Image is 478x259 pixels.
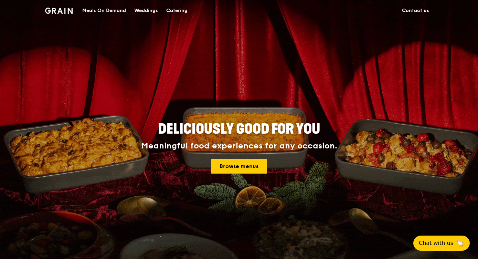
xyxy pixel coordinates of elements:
div: Meals On Demand [82,0,126,21]
a: Browse menus [211,159,267,174]
img: Grain [45,8,73,14]
button: Chat with us🦙 [413,236,470,251]
a: Weddings [130,0,162,21]
div: Catering [166,0,188,21]
span: Deliciously good for you [158,121,320,137]
span: 🦙 [456,239,464,247]
div: Meaningful food experiences for any occasion. [115,141,363,151]
div: Weddings [134,0,158,21]
span: Chat with us [419,239,453,247]
a: Catering [162,0,192,21]
a: Contact us [398,0,433,21]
